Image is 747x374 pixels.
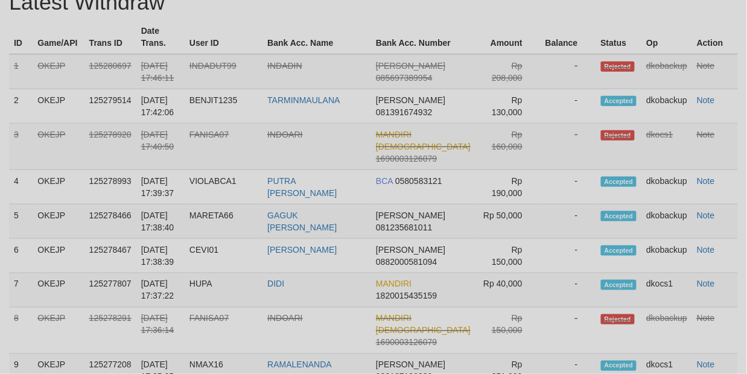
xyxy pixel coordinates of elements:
[267,95,340,105] a: TARMINMAULANA
[601,361,637,371] span: Accepted
[9,89,33,124] td: 2
[9,54,33,89] td: 1
[475,308,541,354] td: Rp 150,000
[136,54,185,89] td: [DATE] 17:46:11
[267,314,302,323] a: INDOARI
[376,73,432,83] span: 085697389954
[475,273,541,308] td: Rp 40,000
[601,130,635,141] span: Rejected
[475,204,541,239] td: Rp 50,000
[641,273,692,308] td: dkocs1
[9,308,33,354] td: 8
[601,246,637,256] span: Accepted
[376,61,445,71] span: [PERSON_NAME]
[267,211,337,232] a: GAGUK [PERSON_NAME]
[541,204,596,239] td: -
[697,314,715,323] a: Note
[84,204,136,239] td: 125278466
[84,54,136,89] td: 125280697
[33,239,84,273] td: OKEJP
[136,273,185,308] td: [DATE] 17:37:22
[475,170,541,204] td: Rp 190,000
[136,308,185,354] td: [DATE] 17:36:14
[601,280,637,290] span: Accepted
[185,204,262,239] td: MARETA66
[33,54,84,89] td: OKEJP
[641,20,692,54] th: Op
[33,124,84,170] td: OKEJP
[9,124,33,170] td: 3
[9,273,33,308] td: 7
[601,62,635,72] span: Rejected
[84,239,136,273] td: 125278467
[136,124,185,170] td: [DATE] 17:40:50
[84,124,136,170] td: 125278920
[185,308,262,354] td: FANISA07
[601,314,635,325] span: Rejected
[641,54,692,89] td: dkobackup
[596,20,642,54] th: Status
[641,239,692,273] td: dkobackup
[267,279,284,289] a: DIDI
[641,170,692,204] td: dkobackup
[641,124,692,170] td: dkocs1
[475,124,541,170] td: Rp 160,000
[376,95,445,105] span: [PERSON_NAME]
[267,61,302,71] a: INDADIN
[33,89,84,124] td: OKEJP
[33,308,84,354] td: OKEJP
[185,124,262,170] td: FANISA07
[9,170,33,204] td: 4
[641,308,692,354] td: dkobackup
[185,54,262,89] td: INDADUT99
[84,170,136,204] td: 125278993
[9,204,33,239] td: 5
[9,20,33,54] th: ID
[267,245,337,255] a: [PERSON_NAME]
[376,154,437,163] span: 1690003126079
[697,61,715,71] a: Note
[84,89,136,124] td: 125279514
[475,20,541,54] th: Amount
[185,170,262,204] td: VIOLABCA1
[697,176,715,186] a: Note
[601,96,637,106] span: Accepted
[136,89,185,124] td: [DATE] 17:42:06
[475,89,541,124] td: Rp 130,000
[376,176,393,186] span: BCA
[541,170,596,204] td: -
[697,130,715,139] a: Note
[136,204,185,239] td: [DATE] 17:38:40
[697,95,715,105] a: Note
[9,239,33,273] td: 6
[475,54,541,89] td: Rp 208,000
[692,20,738,54] th: Action
[697,360,715,370] a: Note
[541,89,596,124] td: -
[376,107,432,117] span: 081391674932
[84,273,136,308] td: 125277807
[84,308,136,354] td: 125278291
[262,20,371,54] th: Bank Acc. Name
[267,176,337,198] a: PUTRA [PERSON_NAME]
[33,170,84,204] td: OKEJP
[376,338,437,347] span: 1690003126079
[376,130,471,151] span: MANDIRI [DEMOGRAPHIC_DATA]
[185,273,262,308] td: HUPA
[601,177,637,187] span: Accepted
[541,308,596,354] td: -
[376,314,471,335] span: MANDIRI [DEMOGRAPHIC_DATA]
[136,239,185,273] td: [DATE] 17:38:39
[541,20,596,54] th: Balance
[84,20,136,54] th: Trans ID
[541,239,596,273] td: -
[475,239,541,273] td: Rp 150,000
[541,124,596,170] td: -
[697,245,715,255] a: Note
[376,360,445,370] span: [PERSON_NAME]
[376,257,437,267] span: 0882000581094
[697,211,715,220] a: Note
[641,204,692,239] td: dkobackup
[395,176,442,186] span: 0580583121
[697,279,715,289] a: Note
